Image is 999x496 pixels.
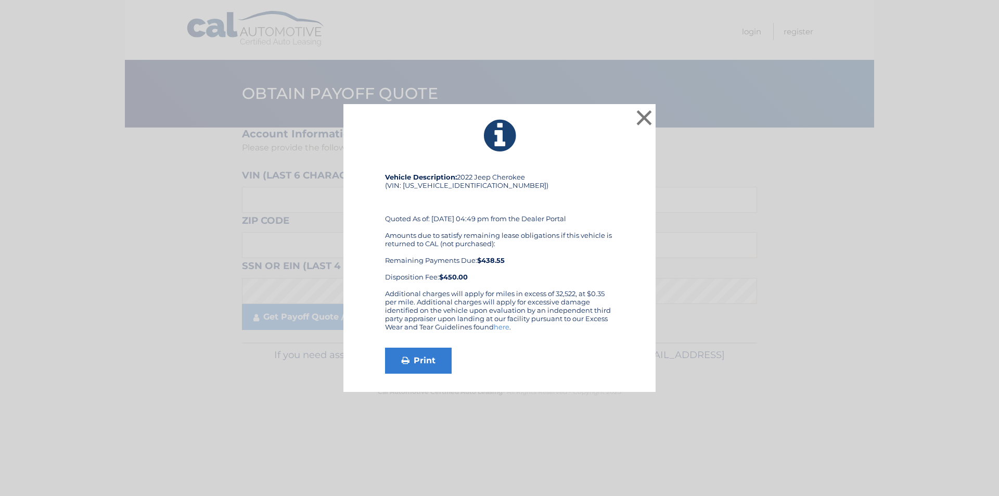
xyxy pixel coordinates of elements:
div: Amounts due to satisfy remaining lease obligations if this vehicle is returned to CAL (not purcha... [385,231,614,281]
a: here [494,323,509,331]
div: 2022 Jeep Cherokee (VIN: [US_VEHICLE_IDENTIFICATION_NUMBER]) Quoted As of: [DATE] 04:49 pm from t... [385,173,614,289]
a: Print [385,348,452,374]
strong: Vehicle Description: [385,173,457,181]
div: Additional charges will apply for miles in excess of 32,522, at $0.35 per mile. Additional charge... [385,289,614,339]
button: × [634,107,655,128]
strong: $450.00 [439,273,468,281]
b: $438.55 [477,256,505,264]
